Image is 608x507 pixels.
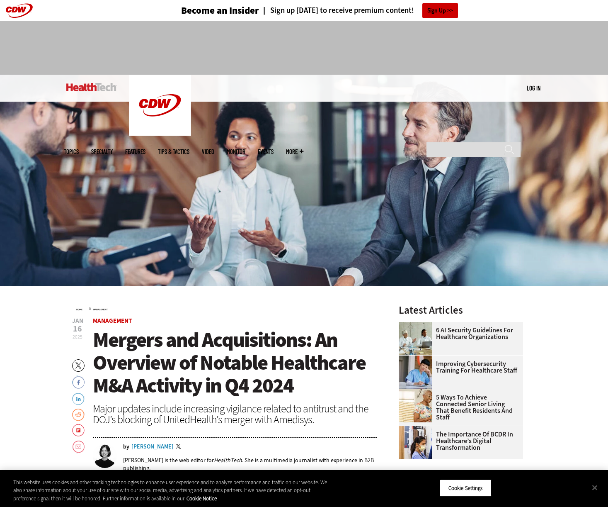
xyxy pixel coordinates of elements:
[399,426,436,433] a: Doctors reviewing tablet
[399,394,518,421] a: 5 Ways to Achieve Connected Senior Living That Benefit Residents and Staff
[93,317,132,325] a: Management
[399,305,523,315] h3: Latest Articles
[399,356,432,389] img: nurse studying on computer
[422,3,458,18] a: Sign Up
[13,478,334,503] div: This website uses cookies and other tracking technologies to enhance user experience and to analy...
[123,444,129,450] span: by
[93,444,117,468] img: Jordan Scott
[125,149,145,155] a: Features
[93,403,377,425] div: Major updates include increasing vigilance related to antitrust and the DOJ’s blocking of UnitedH...
[73,334,82,340] span: 2025
[76,305,377,312] div: »
[399,389,436,396] a: Networking Solutions for Senior Living
[129,129,191,138] a: CDW
[129,75,191,136] img: Home
[227,149,245,155] a: MonITor
[527,84,540,92] a: Log in
[72,318,83,324] span: Jan
[258,149,274,155] a: Events
[158,149,189,155] a: Tips & Tactics
[259,7,414,15] a: Sign up [DATE] to receive premium content!
[399,322,432,355] img: Doctors meeting in the office
[76,308,82,311] a: Home
[202,149,214,155] a: Video
[399,361,518,374] a: Improving Cybersecurity Training for Healthcare Staff
[399,322,436,329] a: Doctors meeting in the office
[66,83,116,91] img: Home
[527,84,540,93] div: User menu
[176,444,183,451] a: Twitter
[150,6,259,15] a: Become an Insider
[399,327,518,340] a: 6 AI Security Guidelines for Healthcare Organizations
[399,389,432,422] img: Networking Solutions for Senior Living
[123,456,377,472] p: [PERSON_NAME] is the web editor for . She is a multimedia journalist with experience in B2B publi...
[214,456,242,464] em: HealthTech
[131,444,174,450] a: [PERSON_NAME]
[399,426,432,459] img: Doctors reviewing tablet
[93,326,366,399] span: Mergers and Acquisitions: An Overview of Notable Healthcare M&A Activity in Q4 2024
[93,308,108,311] a: Management
[399,356,436,362] a: nurse studying on computer
[399,431,518,451] a: The Importance of BCDR in Healthcare’s Digital Transformation
[72,325,83,333] span: 16
[181,6,259,15] h3: Become an Insider
[187,495,217,502] a: More information about your privacy
[286,149,303,155] span: More
[153,29,455,66] iframe: advertisement
[91,149,113,155] span: Specialty
[440,479,492,497] button: Cookie Settings
[586,478,604,497] button: Close
[64,149,79,155] span: Topics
